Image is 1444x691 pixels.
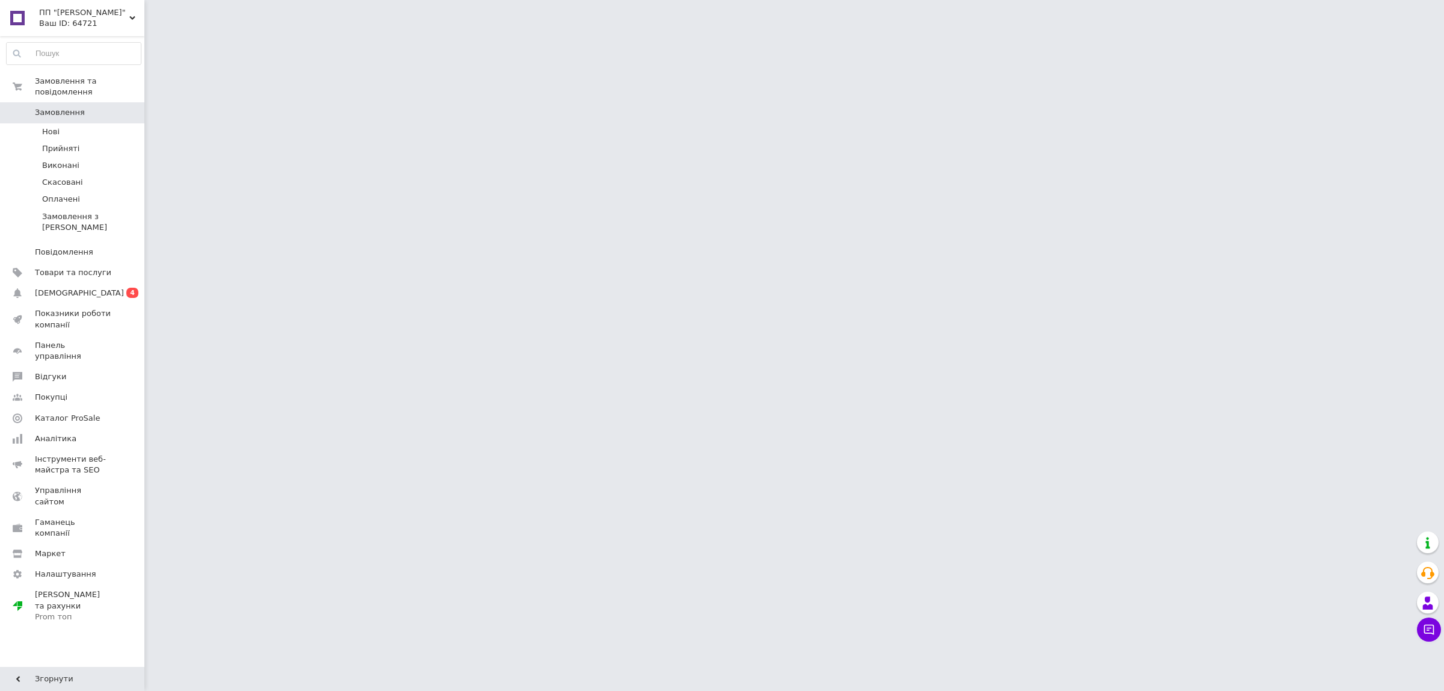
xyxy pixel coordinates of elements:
[35,308,111,330] span: Показники роботи компанії
[35,413,100,424] span: Каталог ProSale
[7,43,141,64] input: Пошук
[126,288,138,298] span: 4
[35,612,111,622] div: Prom топ
[35,247,93,258] span: Повідомлення
[42,143,79,154] span: Прийняті
[35,267,111,278] span: Товари та послуги
[42,160,79,171] span: Виконані
[1417,618,1441,642] button: Чат з покупцем
[35,107,85,118] span: Замовлення
[35,340,111,362] span: Панель управління
[42,177,83,188] span: Скасовані
[35,371,66,382] span: Відгуки
[35,433,76,444] span: Аналітика
[35,548,66,559] span: Маркет
[42,194,80,205] span: Оплачені
[35,589,111,622] span: [PERSON_NAME] та рахунки
[35,485,111,507] span: Управління сайтом
[35,76,144,98] span: Замовлення та повідомлення
[39,18,144,29] div: Ваш ID: 64721
[42,211,140,233] span: Замовлення з [PERSON_NAME]
[35,517,111,539] span: Гаманець компанії
[35,454,111,476] span: Інструменти веб-майстра та SEO
[35,392,67,403] span: Покупці
[35,569,96,580] span: Налаштування
[39,7,129,18] span: ПП "Антоній"
[35,288,124,299] span: [DEMOGRAPHIC_DATA]
[42,126,60,137] span: Нові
